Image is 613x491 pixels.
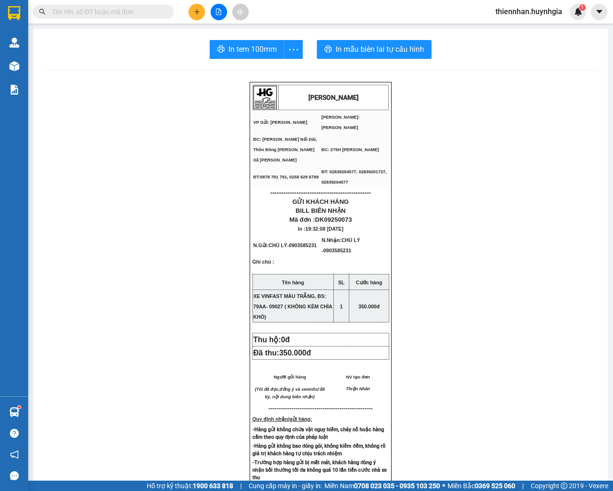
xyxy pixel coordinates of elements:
[317,40,432,59] button: printerIn mẫu biên lai tự cấu hình
[211,4,227,20] button: file-add
[561,483,567,489] span: copyright
[296,207,346,214] span: BILL BIÊN NHẬN
[346,386,370,391] span: Thiện Nhân
[9,407,19,417] img: warehouse-icon
[215,8,222,15] span: file-add
[253,349,311,357] span: Đã thu:
[274,375,306,379] span: Người gửi hàng
[298,226,344,232] span: In :
[356,280,382,285] strong: Cước hàng
[338,280,345,285] strong: SL
[581,4,584,11] span: 1
[52,7,163,17] input: Tìm tên, số ĐT hoặc mã đơn
[595,8,604,16] span: caret-down
[249,481,322,491] span: Cung cấp máy in - giấy in:
[9,38,19,48] img: warehouse-icon
[442,484,445,488] span: ⚪️
[253,86,277,109] img: logo
[193,482,233,490] strong: 1900 633 818
[268,405,275,412] span: ---
[282,280,304,285] strong: Tên hàng
[252,459,387,481] strong: -Trường hợp hàng gửi bị mất mát, khách hàng đòng ý nhận bồi thường tối đa không quá 10 lần tiền c...
[10,471,19,480] span: message
[232,4,249,20] button: aim
[346,375,370,379] span: NV tạo đơn
[268,242,287,248] span: CHÚ LÝ
[354,482,440,490] strong: 0708 023 035 - 0935 103 250
[287,242,317,248] span: -
[322,237,360,253] span: N.Nhận:
[284,40,303,59] button: more
[308,94,359,101] strong: [PERSON_NAME]
[9,61,19,71] img: warehouse-icon
[289,216,352,223] span: Mã đơn :
[228,43,277,55] span: In tem 100mm
[8,6,20,20] img: logo-vxr
[292,198,349,205] span: GỬI KHÁCH HÀNG
[279,349,311,357] span: 350.000đ
[252,427,384,440] strong: -Hàng gửi không chứa vật nguy hiểm, cháy nổ hoặc hàng cấm theo quy định của pháp luật
[9,85,19,95] img: solution-icon
[18,406,21,409] sup: 1
[475,482,515,490] strong: 0369 525 060
[322,147,379,152] span: ĐC: 275H [PERSON_NAME]
[488,6,570,17] span: thiennhan.huynhgia
[255,387,310,392] em: (Tôi đã đọc,đồng ý và xem
[275,405,373,412] span: -----------------------------------------------
[324,481,440,491] span: Miền Nam
[252,416,312,422] strong: Quy định nhận/gửi hàng:
[217,45,225,54] span: printer
[322,237,360,253] span: CHÚ LÝ -
[579,4,586,11] sup: 1
[189,4,205,20] button: plus
[315,216,352,223] span: DK09250073
[284,44,302,56] span: more
[253,336,294,344] span: Thu hộ:
[448,481,515,491] span: Miền Bắc
[39,8,46,15] span: search
[240,481,242,491] span: |
[336,43,424,55] span: In mẫu biên lai tự cấu hình
[10,429,19,438] span: question-circle
[252,259,274,272] span: Ghi chú :
[253,137,317,162] span: ĐC: [PERSON_NAME] Nối Dài, Thôn Đông [PERSON_NAME] Xã [PERSON_NAME]
[281,336,290,344] span: 0đ
[306,226,344,232] span: 19:32:08 [DATE]
[322,115,360,130] span: [PERSON_NAME]: [PERSON_NAME]
[252,443,385,457] strong: -Hàng gửi không bao đóng gói, không kiểm đếm, không rõ giá trị khách hàng tự chịu trách nhiệm
[253,175,319,179] span: ĐT:0878 791 791, 0258 629 6789
[270,189,371,196] span: ----------------------------------------------
[265,387,325,399] em: như đã ký, nội dung biên nhận)
[322,169,387,185] span: ĐT: 02839204577, 02839201727, 02839204577
[289,242,317,248] span: 0903585231
[253,120,307,125] span: VP Gửi: [PERSON_NAME]
[10,450,19,459] span: notification
[591,4,607,20] button: caret-down
[194,8,200,15] span: plus
[253,293,332,320] span: XE VINFAST MÀU TRẮNG, BS: 79AA- 09027 ( KHÔNG KÈM CHÌA KHÓ)
[323,248,351,253] span: 0903585231
[253,242,317,248] span: N.Gửi:
[147,481,233,491] span: Hỗ trợ kỹ thuật:
[237,8,244,15] span: aim
[340,304,343,309] span: 1
[359,304,380,309] span: 350.000đ
[324,45,332,54] span: printer
[210,40,284,59] button: printerIn tem 100mm
[574,8,582,16] img: icon-new-feature
[522,481,524,491] span: |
